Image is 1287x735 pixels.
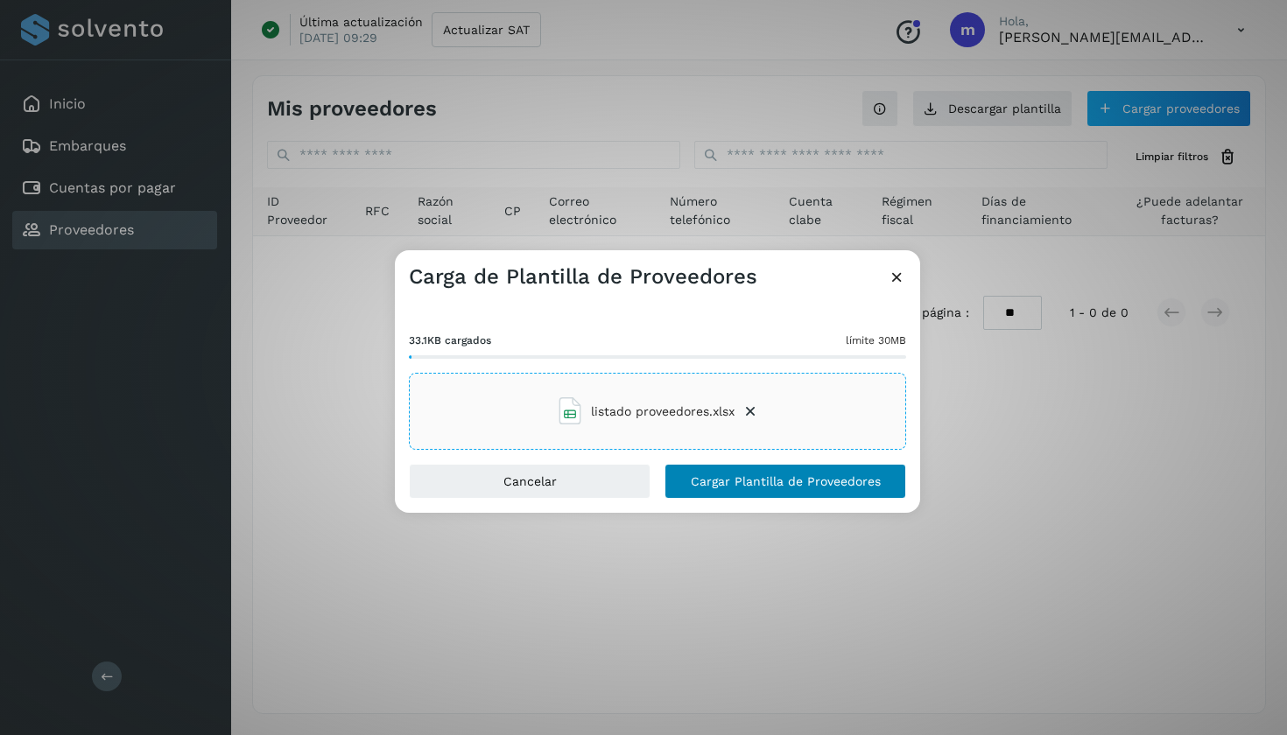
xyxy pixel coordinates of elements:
[409,264,757,290] h3: Carga de Plantilla de Proveedores
[503,475,557,487] span: Cancelar
[665,464,906,499] button: Cargar Plantilla de Proveedores
[409,464,651,499] button: Cancelar
[846,332,906,348] span: límite 30MB
[591,402,735,421] span: listado proveedores.xlsx
[409,332,491,348] span: 33.1KB cargados
[691,475,881,487] span: Cargar Plantilla de Proveedores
